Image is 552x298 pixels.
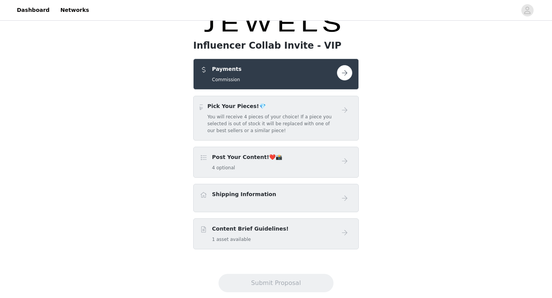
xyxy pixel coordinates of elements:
[212,153,282,161] h4: Post Your Content!❤️📸
[193,59,359,90] div: Payments
[207,102,337,110] h4: Pick Your Pieces!💎
[524,4,531,16] div: avatar
[212,190,276,198] h4: Shipping Information
[193,218,359,249] div: Content Brief Guidelines!
[212,236,289,243] h5: 1 asset available
[207,113,337,134] h5: You will receive 4 pieces of your choice! If a piece you selected is out of stock it will be repl...
[12,2,54,19] a: Dashboard
[212,65,242,73] h4: Payments
[56,2,94,19] a: Networks
[212,76,242,83] h5: Commission
[212,225,289,233] h4: Content Brief Guidelines!
[193,147,359,178] div: Post Your Content!❤️📸
[193,39,359,52] h1: Influencer Collab Invite - VIP
[193,96,359,141] div: Pick Your Pieces!💎
[219,274,333,292] button: Submit Proposal
[193,184,359,212] div: Shipping Information
[212,164,282,171] h5: 4 optional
